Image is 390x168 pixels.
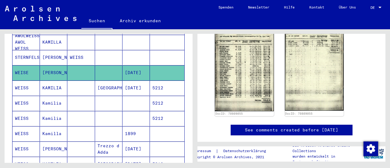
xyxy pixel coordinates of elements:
[150,111,184,126] mat-cell: 5212
[292,154,362,165] p: wurden entwickelt in Partnerschaft mit
[12,111,40,126] mat-cell: WEISS
[95,80,122,95] mat-cell: [GEOGRAPHIC_DATA]
[40,65,67,80] mat-cell: [PERSON_NAME]
[81,13,112,29] a: Suchen
[40,111,67,126] mat-cell: Kamilia
[370,5,377,10] span: DE
[40,35,67,50] mat-cell: KAMILLA
[12,35,40,50] mat-cell: AWOLWEISS AWOL WEISS
[12,65,40,80] mat-cell: WEISE
[122,80,150,95] mat-cell: [DATE]
[40,141,67,156] mat-cell: [PERSON_NAME]
[215,28,274,111] img: 001.jpg
[12,141,40,156] mat-cell: WEISS
[150,96,184,111] mat-cell: 5212
[12,96,40,111] mat-cell: WEISS
[112,13,168,28] a: Archiv erkunden
[215,112,243,115] a: DocID: 70809055
[150,80,184,95] mat-cell: 5212
[122,65,150,80] mat-cell: [DATE]
[362,146,385,161] img: yv_logo.png
[12,126,40,141] mat-cell: WEISS
[285,112,313,115] a: DocID: 70809055
[218,148,273,154] a: Datenschutzerklärung
[245,127,338,133] a: See comments created before [DATE]
[5,6,76,21] img: Arolsen_neg.svg
[40,126,67,141] mat-cell: Kamilla
[192,148,216,154] a: Impressum
[192,154,273,160] p: Copyright © Arolsen Archives, 2021
[12,50,40,65] mat-cell: STERNFELS
[285,28,344,111] img: 002.jpg
[292,143,362,154] p: Die Arolsen Archives Online-Collections
[40,50,67,65] mat-cell: [PERSON_NAME]
[192,148,273,154] div: |
[122,141,150,156] mat-cell: [DATE]
[122,126,150,141] mat-cell: 1899
[12,80,40,95] mat-cell: WEISS
[67,50,95,65] mat-cell: WEISS
[40,80,67,95] mat-cell: KAMILIA
[40,96,67,111] mat-cell: Kamilia
[95,141,122,156] mat-cell: Trezzo d Adda
[363,141,378,156] img: Zustimmung ändern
